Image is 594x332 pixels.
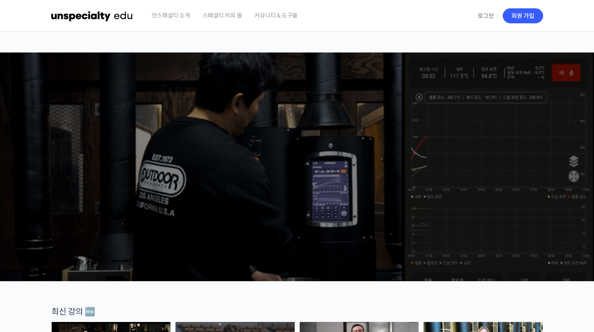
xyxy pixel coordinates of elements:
[473,6,499,25] a: 로그인
[8,127,586,170] p: [PERSON_NAME]을 다하는 당신을 위해, 최고와 함께 만든 커피 클래스
[503,8,543,23] a: 회원 가입
[8,173,586,185] p: 시간과 장소에 구애받지 않고, 검증된 커리큘럼으로
[51,306,543,317] div: 최신 강의 🆕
